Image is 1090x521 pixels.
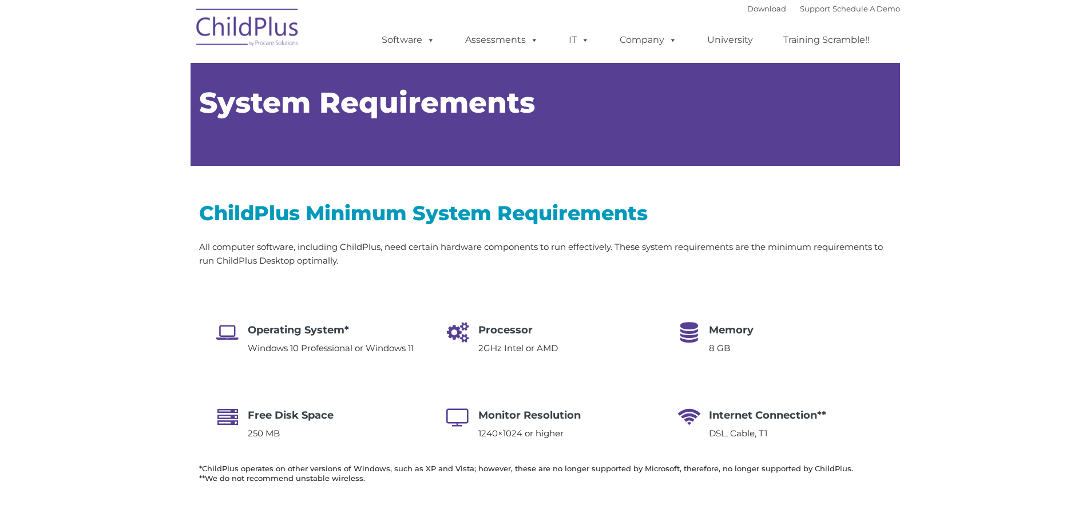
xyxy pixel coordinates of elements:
[370,29,446,51] a: Software
[248,322,414,338] h4: Operating System*
[800,4,830,13] a: Support
[248,341,414,355] p: Windows 10 Professional or Windows 11
[608,29,688,51] a: Company
[478,428,564,439] span: 1240×1024 or higher
[191,1,305,58] img: ChildPlus by Procare Solutions
[199,85,535,120] span: System Requirements
[833,4,900,13] a: Schedule A Demo
[478,409,581,421] span: Monitor Resolution
[709,324,754,336] span: Memory
[709,409,826,421] span: Internet Connection**
[199,464,891,483] h6: *ChildPlus operates on other versions of Windows, such as XP and Vista; however, these are no lon...
[747,4,900,13] font: |
[747,4,786,13] a: Download
[478,324,533,336] span: Processor
[709,428,767,439] span: DSL, Cable, T1
[772,29,881,51] a: Training Scramble!!
[199,240,891,268] p: All computer software, including ChildPlus, need certain hardware components to run effectively. ...
[478,343,558,353] span: 2GHz Intel or AMD
[248,428,280,439] span: 250 MB
[696,29,764,51] a: University
[557,29,601,51] a: IT
[709,343,730,353] span: 8 GB
[454,29,550,51] a: Assessments
[199,200,891,226] h2: ChildPlus Minimum System Requirements
[248,409,334,421] span: Free Disk Space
